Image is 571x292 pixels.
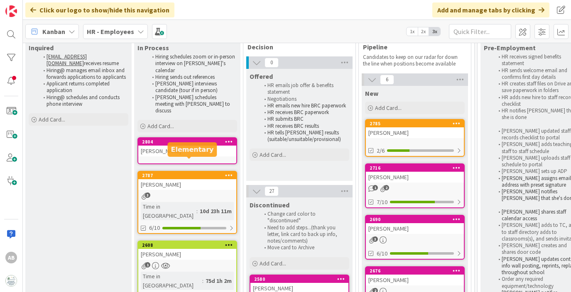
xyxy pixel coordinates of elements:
div: 2716 [370,165,464,171]
div: [PERSON_NAME] [366,275,464,285]
div: 2787 [138,172,236,179]
span: Kanban [42,27,65,36]
span: 6/10 [377,249,387,258]
li: Move card to Archive [260,244,348,251]
span: [PERSON_NAME] shares staff calendar access [502,208,567,222]
div: 2785[PERSON_NAME] [366,120,464,138]
div: 2804[PERSON_NAME] [138,138,236,156]
li: Negotiations [260,96,348,102]
div: 10d 23h 11m [198,207,234,216]
span: 1x [407,27,418,36]
div: 75d 1h 2m [203,276,234,285]
div: AB [5,252,17,263]
div: 2580 [254,276,348,282]
span: 3 [145,192,150,198]
div: 2690 [366,216,464,223]
p: Candidates to keep on our radar for down the line when positions become available [363,54,461,68]
span: : [196,207,198,216]
div: 2608[PERSON_NAME] [138,241,236,260]
div: 2716 [366,164,464,172]
span: Offered [250,72,273,80]
span: 6/10 [149,224,160,232]
b: HR - Employees [87,27,134,36]
div: 2804 [142,139,236,145]
img: avatar [5,275,17,287]
span: Pre-Employment [484,44,536,52]
span: receives resume [84,60,119,67]
div: 2580 [250,275,348,283]
div: 2676[PERSON_NAME] [366,267,464,285]
span: 0 [265,58,279,68]
div: [PERSON_NAME] [138,179,236,190]
h5: Elementary [171,146,214,153]
span: [PERSON_NAME] interviews candidate (tour if in person) [155,80,218,94]
span: 1 [372,185,378,190]
div: 2608 [138,241,236,249]
div: [PERSON_NAME] [366,172,464,182]
span: [PERSON_NAME] schedules meeting with [PERSON_NAME] to discuss [155,94,231,114]
span: Hiring schedules zoom or in-person interview on [PERSON_NAME]'s calendar [155,53,236,74]
li: Need to add steps...(thank you letter, link card to back up info, notes/comments) [260,224,348,245]
span: Applicant returns completed application [47,80,111,94]
span: 27 [265,186,279,196]
span: Hiring@ manages email inbox and forwards applications to applicants [47,67,126,80]
span: 7/10 [377,198,387,207]
div: 2690 [370,217,464,222]
a: [EMAIL_ADDRESS][DOMAIN_NAME] [47,53,87,67]
div: 2676 [366,267,464,275]
span: Add Card... [260,260,286,267]
span: Add Card... [260,151,286,158]
div: Add and manage tabs by clicking [432,2,549,17]
span: 2 [384,185,389,190]
div: Time in [GEOGRAPHIC_DATA] [141,272,202,290]
span: HR submits BRC [267,115,304,122]
img: Visit kanbanzone.com [5,5,17,17]
span: Pipeline [363,43,461,51]
span: 6 [380,75,394,85]
div: Click our logo to show/hide this navigation [25,2,174,17]
div: 2608 [142,242,236,248]
span: Add Card... [375,104,402,112]
span: Decision [248,43,345,51]
span: HR tells [PERSON_NAME] results (suitable/unsuitable/provisional) [267,129,341,143]
span: New [365,89,378,97]
span: 1 [145,262,150,268]
div: 2785 [370,121,464,127]
div: 2716[PERSON_NAME] [366,164,464,182]
li: Change card color to "discontinued" [260,211,348,224]
span: HR receives BRC results [267,122,319,129]
input: Quick Filter... [449,24,511,39]
span: Hiring sends out references [155,73,215,80]
span: 3 [372,236,378,242]
span: 2x [418,27,429,36]
span: Add Card... [147,122,174,130]
div: [PERSON_NAME] [138,249,236,260]
div: 2804 [138,138,236,146]
span: Add Card... [39,116,65,123]
div: 2676 [370,268,464,274]
div: [PERSON_NAME] [138,146,236,156]
span: Inquired [29,44,54,52]
span: 3x [429,27,440,36]
span: In Process [137,44,169,52]
div: Time in [GEOGRAPHIC_DATA] [141,202,196,220]
span: HR emails new hire BRC paperwork [267,102,346,109]
div: [PERSON_NAME] [366,223,464,234]
div: 2690[PERSON_NAME] [366,216,464,234]
div: [PERSON_NAME] [366,127,464,138]
div: 2785 [366,120,464,127]
div: 2787 [142,173,236,178]
li: HR emails job offer & benefits statement [260,82,348,96]
span: 2/6 [377,146,385,155]
span: Hiring@ schedules and conducts phone interview [47,94,121,107]
span: Discontinued [250,201,289,209]
div: 2787[PERSON_NAME] [138,172,236,190]
span: HR receives BRC paperwork [267,109,329,116]
span: : [202,276,203,285]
